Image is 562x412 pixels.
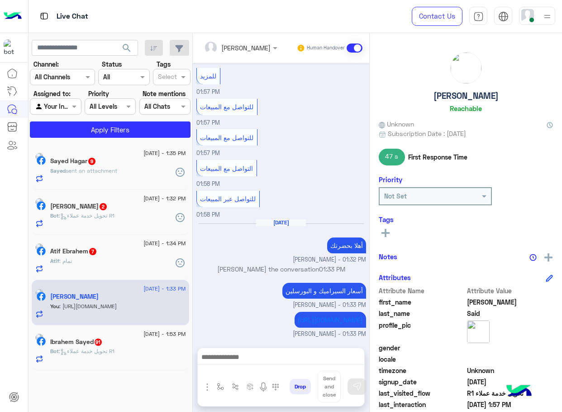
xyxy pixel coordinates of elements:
[290,379,311,394] button: Drop
[258,382,269,393] img: send voice note
[379,400,465,409] span: last_interaction
[143,285,186,293] span: [DATE] - 1:33 PM
[50,338,103,346] h5: Ibrahem Sayed
[318,371,341,402] button: Send and close
[102,59,122,69] label: Status
[35,198,43,206] img: picture
[35,289,43,297] img: picture
[379,320,465,341] span: profile_pic
[498,11,509,22] img: tab
[37,247,46,256] img: Facebook
[66,167,117,174] span: sent an attachment
[467,377,553,387] span: 2025-09-07T10:49:43.303Z
[157,72,177,83] div: Select
[467,400,553,409] span: 2025-09-07T10:57:31.697Z
[200,134,253,141] span: للتواصل مع المبيعات
[100,203,107,210] span: 2
[293,330,366,339] span: [PERSON_NAME] - 01:33 PM
[379,388,465,398] span: last_visited_flow
[196,264,366,274] p: [PERSON_NAME] the conversation
[542,11,553,22] img: profile
[4,7,22,26] img: Logo
[352,382,362,391] img: send message
[157,59,171,69] label: Tags
[50,157,96,165] h5: Sayed Hagar
[379,377,465,387] span: signup_date
[88,158,95,165] span: 9
[379,343,465,353] span: gender
[37,337,46,346] img: Facebook
[379,297,465,307] span: first_name
[200,195,256,203] span: للتواصل عبر المبيعات
[50,203,108,210] h5: Mohamed Essam
[228,379,243,394] button: Trigger scenario
[293,256,366,264] span: [PERSON_NAME] - 01:32 PM
[217,383,224,390] img: select flow
[59,257,72,264] span: تمام
[327,238,366,253] p: 8/9/2025, 1:32 PM
[379,119,414,129] span: Unknown
[88,89,109,98] label: Priority
[59,212,114,219] span: : تحويل خدمة عملاء R1
[379,366,465,375] span: timezone
[503,376,535,407] img: hulul-logo.png
[33,59,59,69] label: Channel:
[521,9,534,22] img: userImage
[50,303,59,310] span: You
[196,180,220,187] span: 01:58 PM
[467,354,553,364] span: null
[433,91,499,101] h5: [PERSON_NAME]
[529,254,537,261] img: notes
[379,286,465,296] span: Attribute Name
[379,354,465,364] span: locale
[50,348,59,354] span: Bot
[467,309,553,318] span: Said
[412,7,462,26] a: Contact Us
[379,215,553,223] h6: Tags
[37,156,46,165] img: Facebook
[37,201,46,210] img: Facebook
[450,104,482,112] h6: Reachable
[57,10,88,23] p: Live Chat
[143,149,186,157] span: [DATE] - 1:35 PM
[33,89,71,98] label: Assigned to:
[50,212,59,219] span: Bot
[35,243,43,252] img: picture
[196,150,220,156] span: 01:57 PM
[59,348,114,354] span: : تحويل خدمة عملاء R1
[37,292,46,301] img: Facebook
[50,167,66,174] span: Sayed
[467,388,553,398] span: تحويل خدمة عملاء R1
[388,129,466,138] span: Subscription Date : [DATE]
[202,382,213,393] img: send attachment
[50,293,99,301] h5: Mahmoud Said
[307,44,345,52] small: Human Handover
[30,121,191,138] button: Apply Filters
[232,383,239,390] img: Trigger scenario
[379,175,402,184] h6: Priority
[379,149,405,165] span: 47 s
[89,248,96,255] span: 7
[95,339,102,346] span: 91
[467,343,553,353] span: null
[467,297,553,307] span: Mahmoud
[408,152,467,162] span: First Response Time
[38,10,50,22] img: tab
[247,383,254,390] img: create order
[379,252,397,261] h6: Notes
[213,379,228,394] button: select flow
[379,309,465,318] span: last_name
[35,153,43,161] img: picture
[295,312,366,328] p: 8/9/2025, 1:33 PM
[35,334,43,342] img: picture
[50,247,97,255] h5: Atif Ebrahem
[256,219,306,226] h6: [DATE]
[469,7,487,26] a: tab
[143,330,186,338] span: [DATE] - 1:53 PM
[272,383,279,391] img: make a call
[467,320,490,343] img: picture
[200,103,253,111] span: للتواصل مع المبيعات
[451,53,481,83] img: picture
[59,303,117,310] span: https://www.ahmedelsallab.com/ar/ceramic-porcelain.html
[143,194,186,203] span: [DATE] - 1:32 PM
